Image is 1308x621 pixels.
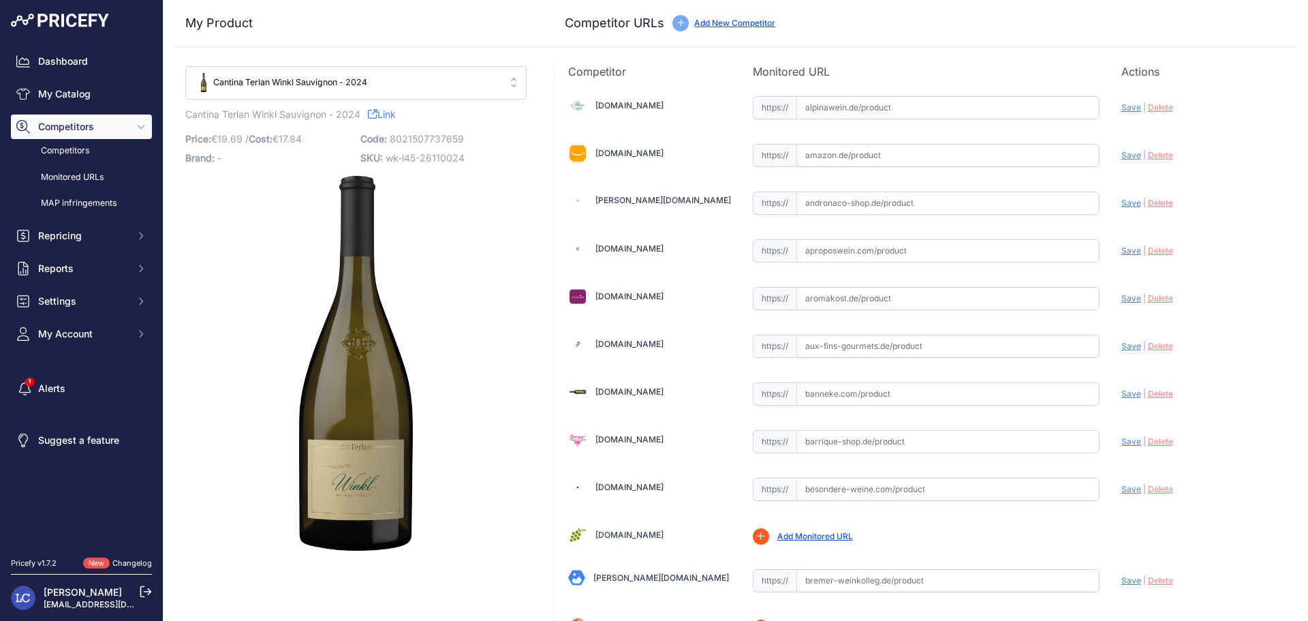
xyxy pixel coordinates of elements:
[360,152,383,164] span: SKU:
[1121,436,1141,446] span: Save
[11,256,152,281] button: Reports
[1148,150,1173,160] span: Delete
[753,239,796,262] span: https://
[753,96,796,119] span: https://
[1121,575,1141,586] span: Save
[11,139,152,163] a: Competitors
[279,133,302,145] span: 17.84
[1148,389,1173,399] span: Delete
[38,229,127,243] span: Repricing
[44,599,186,609] a: [EMAIL_ADDRESS][DOMAIN_NAME]
[249,133,272,145] span: Cost:
[11,289,152,314] button: Settings
[1148,484,1173,494] span: Delete
[595,148,664,158] a: [DOMAIN_NAME]
[44,586,122,598] a: [PERSON_NAME]
[1121,198,1141,208] span: Save
[796,144,1100,167] input: amazon.de/product
[568,63,730,80] p: Competitor
[11,428,152,453] a: Suggest a feature
[796,239,1100,262] input: aproposwein.com/product
[1121,389,1141,399] span: Save
[390,133,464,145] span: 8021507737659
[595,434,664,444] a: [DOMAIN_NAME]
[360,133,387,145] span: Code:
[1143,245,1146,256] span: |
[1143,198,1146,208] span: |
[185,133,211,145] span: Price:
[1143,575,1146,586] span: |
[593,573,729,583] a: [PERSON_NAME][DOMAIN_NAME]
[1121,102,1141,112] span: Save
[11,49,152,541] nav: Sidebar
[796,287,1100,310] input: aromakost.de/product
[1143,341,1146,351] span: |
[194,73,213,92] img: 261100_0000_2305_ohneJgKopie.png
[796,569,1100,592] input: bremer-weinkolleg.de/product
[1148,293,1173,303] span: Delete
[185,130,352,149] p: €
[38,262,127,275] span: Reports
[185,66,527,100] button: Cantina Terlan Winkl Sauvignon - 2024
[1121,150,1141,160] span: Save
[1121,293,1141,303] span: Save
[595,291,664,301] a: [DOMAIN_NAME]
[217,133,243,145] span: 19.69
[1148,575,1173,586] span: Delete
[11,115,152,139] button: Competitors
[1148,245,1173,256] span: Delete
[185,152,215,164] span: Brand:
[694,18,775,28] a: Add New Competitor
[753,382,796,406] span: https://
[796,478,1100,501] input: besondere-weine.com/product
[595,387,664,397] a: [DOMAIN_NAME]
[1143,293,1146,303] span: |
[38,120,127,134] span: Competitors
[796,335,1100,358] input: aux-fins-gourmets.de/product
[1143,484,1146,494] span: |
[217,152,221,164] span: -
[185,14,527,33] h3: My Product
[245,133,302,145] span: / €
[194,76,499,89] span: Cantina Terlan Winkl Sauvignon - 2024
[1143,436,1146,446] span: |
[595,339,664,349] a: [DOMAIN_NAME]
[753,63,1100,80] p: Monitored URL
[11,166,152,190] a: Monitored URLs
[753,569,796,592] span: https://
[38,327,127,341] span: My Account
[11,558,57,569] div: Pricefy v1.7.2
[1148,436,1173,446] span: Delete
[1121,341,1141,351] span: Save
[753,430,796,453] span: https://
[38,294,127,308] span: Settings
[753,192,796,215] span: https://
[796,382,1100,406] input: banneke.com/product
[11,192,152,215] a: MAP infringements
[595,482,664,492] a: [DOMAIN_NAME]
[112,558,152,568] a: Changelog
[1143,389,1146,399] span: |
[595,243,664,254] a: [DOMAIN_NAME]
[796,430,1100,453] input: barrique-shop.de/product
[83,558,110,569] span: New
[777,531,853,541] a: Add Monitored URL
[595,100,664,110] a: [DOMAIN_NAME]
[796,192,1100,215] input: andronaco-shop.de/product
[796,96,1100,119] input: alpinawein.de/product
[753,287,796,310] span: https://
[753,478,796,501] span: https://
[1143,102,1146,112] span: |
[11,224,152,248] button: Repricing
[565,14,664,33] h3: Competitor URLs
[11,14,109,27] img: Pricefy Logo
[1148,341,1173,351] span: Delete
[11,82,152,106] a: My Catalog
[11,49,152,74] a: Dashboard
[1121,63,1283,80] p: Actions
[185,106,360,123] span: Cantina Terlan Winkl Sauvignon - 2024
[753,335,796,358] span: https://
[1143,150,1146,160] span: |
[11,322,152,346] button: My Account
[386,152,465,164] span: wk-l45-26110024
